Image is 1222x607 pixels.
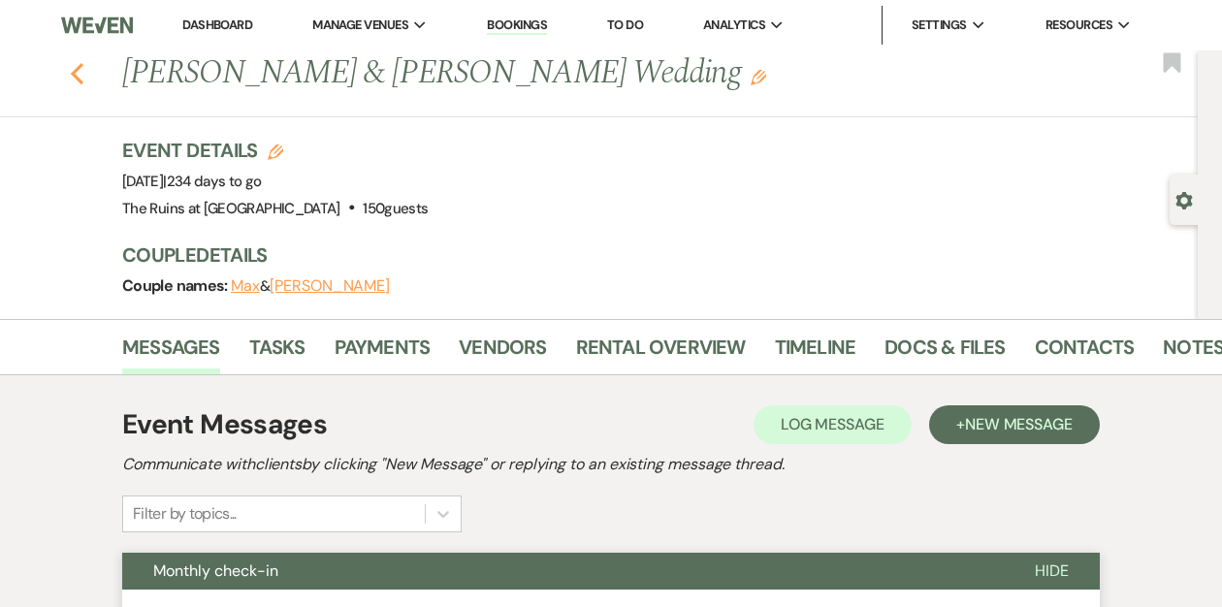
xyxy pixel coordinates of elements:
[122,275,231,296] span: Couple names:
[781,414,884,434] span: Log Message
[153,560,278,581] span: Monthly check-in
[122,332,220,374] a: Messages
[133,502,237,526] div: Filter by topics...
[335,332,431,374] a: Payments
[965,414,1073,434] span: New Message
[167,172,262,191] span: 234 days to go
[929,405,1100,444] button: +New Message
[912,16,967,35] span: Settings
[61,5,133,46] img: Weven Logo
[775,332,856,374] a: Timeline
[122,137,428,164] h3: Event Details
[231,276,390,296] span: &
[231,278,260,294] button: Max
[122,404,327,445] h1: Event Messages
[754,405,912,444] button: Log Message
[122,453,1100,476] h2: Communicate with clients by clicking "New Message" or replying to an existing message thread.
[363,199,428,218] span: 150 guests
[122,553,1004,590] button: Monthly check-in
[163,172,261,191] span: |
[312,16,408,35] span: Manage Venues
[487,16,547,35] a: Bookings
[122,172,262,191] span: [DATE]
[884,332,1005,374] a: Docs & Files
[1035,332,1135,374] a: Contacts
[607,16,643,33] a: To Do
[122,50,975,97] h1: [PERSON_NAME] & [PERSON_NAME] Wedding
[576,332,746,374] a: Rental Overview
[1175,190,1193,208] button: Open lead details
[703,16,765,35] span: Analytics
[459,332,546,374] a: Vendors
[1045,16,1112,35] span: Resources
[122,199,340,218] span: The Ruins at [GEOGRAPHIC_DATA]
[249,332,305,374] a: Tasks
[1035,560,1069,581] span: Hide
[1004,553,1100,590] button: Hide
[122,241,1178,269] h3: Couple Details
[751,68,766,85] button: Edit
[182,16,252,33] a: Dashboard
[270,278,390,294] button: [PERSON_NAME]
